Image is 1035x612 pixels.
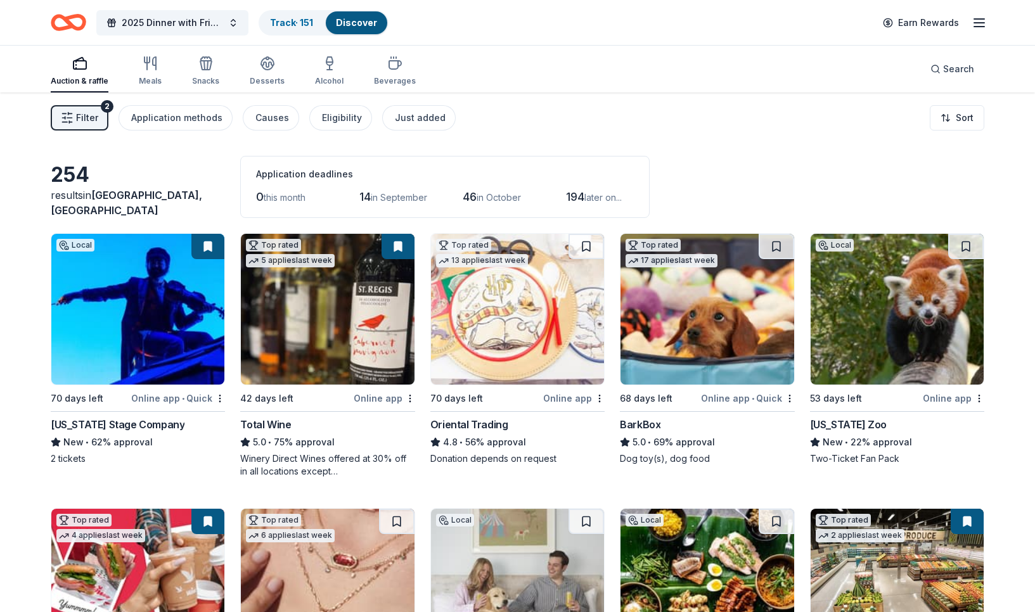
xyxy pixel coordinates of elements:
div: Oriental Trading [430,417,508,432]
div: 22% approval [810,435,984,450]
button: Alcohol [315,51,344,92]
span: this month [264,192,305,203]
div: 2 applies last week [816,529,904,542]
div: 56% approval [430,435,605,450]
a: Image for Total WineTop rated5 applieslast week42 days leftOnline appTotal Wine5.0•75% approvalWi... [240,233,415,478]
button: Search [920,56,984,82]
div: Auction & raffle [51,76,108,86]
button: Meals [139,51,162,92]
button: Beverages [374,51,416,92]
button: Snacks [192,51,219,92]
span: Sort [956,110,974,125]
div: Local [436,514,474,526]
button: 2025 Dinner with Friends [96,10,248,35]
button: Auction & raffle [51,51,108,92]
div: Alcohol [315,76,344,86]
span: in October [477,192,521,203]
img: Image for Oriental Trading [431,234,604,385]
span: in [51,189,202,217]
a: Home [51,8,86,37]
span: • [648,437,652,447]
span: 5.0 [633,435,646,450]
span: 194 [566,190,584,203]
div: Top rated [246,514,301,526]
span: 5.0 [253,435,266,450]
div: Total Wine [240,417,291,432]
div: 2 tickets [51,452,225,465]
span: • [182,393,184,404]
a: Track· 151 [270,17,313,28]
div: Meals [139,76,162,86]
div: 62% approval [51,435,225,450]
span: • [752,393,754,404]
div: Top rated [56,514,112,526]
button: Eligibility [309,105,372,131]
span: • [460,437,463,447]
div: [US_STATE] Stage Company [51,417,184,432]
button: Just added [382,105,456,131]
span: • [845,437,848,447]
img: Image for Total Wine [241,234,414,385]
div: 5 applies last week [246,254,335,267]
div: 13 applies last week [436,254,528,267]
div: Eligibility [322,110,362,125]
img: Image for BarkBox [620,234,794,385]
span: New [63,435,84,450]
div: 2 [101,100,113,113]
a: Image for Oriental TradingTop rated13 applieslast week70 days leftOnline appOriental Trading4.8•5... [430,233,605,465]
div: Snacks [192,76,219,86]
div: 69% approval [620,435,794,450]
div: Online app [543,390,605,406]
a: Image for Virginia ZooLocal53 days leftOnline app[US_STATE] ZooNew•22% approvalTwo-Ticket Fan Pack [810,233,984,465]
div: 53 days left [810,391,862,406]
a: Discover [336,17,377,28]
div: Top rated [246,239,301,252]
div: Local [56,239,94,252]
button: Application methods [119,105,233,131]
span: 46 [463,190,477,203]
div: [US_STATE] Zoo [810,417,887,432]
div: Winery Direct Wines offered at 30% off in all locations except [GEOGRAPHIC_DATA], [GEOGRAPHIC_DAT... [240,452,415,478]
div: Just added [395,110,446,125]
div: 75% approval [240,435,415,450]
span: later on... [584,192,622,203]
div: results [51,188,225,218]
span: Filter [76,110,98,125]
div: Beverages [374,76,416,86]
div: 70 days left [51,391,103,406]
span: 4.8 [443,435,458,450]
div: Online app [923,390,984,406]
span: • [269,437,272,447]
span: Search [943,61,974,77]
a: Image for BarkBoxTop rated17 applieslast week68 days leftOnline app•QuickBarkBox5.0•69% approvalD... [620,233,794,465]
div: Online app Quick [131,390,225,406]
div: 4 applies last week [56,529,145,542]
div: 17 applies last week [626,254,717,267]
div: BarkBox [620,417,660,432]
button: Causes [243,105,299,131]
button: Track· 151Discover [259,10,389,35]
div: Local [816,239,854,252]
span: in September [371,192,427,203]
div: Causes [255,110,289,125]
div: Dog toy(s), dog food [620,452,794,465]
div: Top rated [436,239,491,252]
div: Two-Ticket Fan Pack [810,452,984,465]
button: Filter2 [51,105,108,131]
span: • [86,437,89,447]
div: Online app [354,390,415,406]
div: Local [626,514,664,526]
a: Image for Virginia Stage CompanyLocal70 days leftOnline app•Quick[US_STATE] Stage CompanyNew•62% ... [51,233,225,465]
span: 2025 Dinner with Friends [122,15,223,30]
div: Donation depends on request [430,452,605,465]
div: 254 [51,162,225,188]
span: 0 [256,190,264,203]
div: 70 days left [430,391,483,406]
div: Desserts [250,76,285,86]
span: New [823,435,843,450]
div: Online app Quick [701,390,795,406]
div: Application methods [131,110,222,125]
div: 42 days left [240,391,293,406]
button: Desserts [250,51,285,92]
span: 14 [359,190,371,203]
